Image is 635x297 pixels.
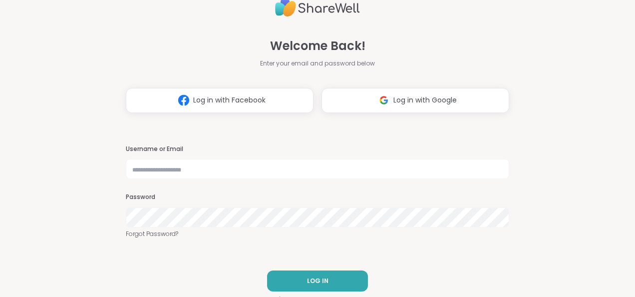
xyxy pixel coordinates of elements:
[126,229,509,238] a: Forgot Password?
[126,145,509,153] h3: Username or Email
[374,91,393,109] img: ShareWell Logomark
[270,37,365,55] span: Welcome Back!
[307,276,328,285] span: LOG IN
[393,95,457,105] span: Log in with Google
[267,270,368,291] button: LOG IN
[126,193,509,201] h3: Password
[193,95,266,105] span: Log in with Facebook
[126,88,314,113] button: Log in with Facebook
[174,91,193,109] img: ShareWell Logomark
[321,88,509,113] button: Log in with Google
[260,59,375,68] span: Enter your email and password below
